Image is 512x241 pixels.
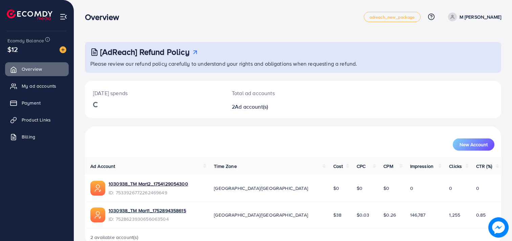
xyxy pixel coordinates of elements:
span: 0 [449,185,452,192]
span: 1,255 [449,212,460,218]
span: Billing [22,133,35,140]
span: $12 [7,44,18,54]
span: CPM [383,163,393,170]
img: ic-ads-acc.e4c84228.svg [90,181,105,196]
a: Product Links [5,113,69,127]
span: Overview [22,66,42,72]
span: Ad Account [90,163,115,170]
span: 2 available account(s) [90,234,139,241]
button: New Account [453,138,494,151]
p: Total ad accounts [232,89,320,97]
a: My ad accounts [5,79,69,93]
span: Time Zone [214,163,237,170]
img: ic-ads-acc.e4c84228.svg [90,207,105,222]
span: $0 [357,185,362,192]
a: Payment [5,96,69,110]
span: 0 [410,185,413,192]
span: Ecomdy Balance [7,37,44,44]
span: $0.26 [383,212,396,218]
span: Cost [333,163,343,170]
span: CPC [357,163,365,170]
img: logo [7,9,52,20]
span: $0.03 [357,212,370,218]
span: $38 [333,212,341,218]
span: 0.85 [476,212,486,218]
span: ID: 7533926772262469649 [109,189,188,196]
a: Overview [5,62,69,76]
a: 1030938_TM Mart2_1754129054300 [109,180,188,187]
span: ID: 7528623930656063504 [109,216,186,222]
h3: [AdReach] Refund Policy [100,47,190,57]
span: CTR (%) [476,163,492,170]
img: image [60,46,66,53]
a: adreach_new_package [364,12,421,22]
h2: 2 [232,104,320,110]
p: [DATE] spends [93,89,216,97]
span: $0 [383,185,389,192]
span: My ad accounts [22,83,56,89]
span: New Account [460,142,488,147]
span: 146,787 [410,212,426,218]
a: 1030938_TM Mart1_1752894358615 [109,207,186,214]
p: M [PERSON_NAME] [460,13,501,21]
img: image [488,217,509,238]
span: [GEOGRAPHIC_DATA]/[GEOGRAPHIC_DATA] [214,212,308,218]
span: adreach_new_package [370,15,415,19]
span: Product Links [22,116,51,123]
p: Please review our refund policy carefully to understand your rights and obligations when requesti... [90,60,497,68]
h3: Overview [85,12,125,22]
span: Payment [22,100,41,106]
a: M [PERSON_NAME] [445,13,501,21]
a: Billing [5,130,69,144]
span: Clicks [449,163,462,170]
span: 0 [476,185,479,192]
span: Impression [410,163,434,170]
span: [GEOGRAPHIC_DATA]/[GEOGRAPHIC_DATA] [214,185,308,192]
span: Ad account(s) [235,103,268,110]
img: menu [60,13,67,21]
span: $0 [333,185,339,192]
